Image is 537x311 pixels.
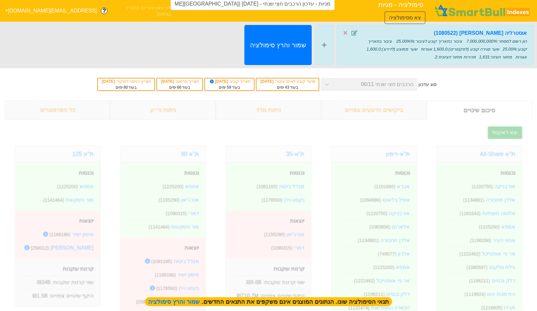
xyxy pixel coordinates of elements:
span: [DATE] [260,79,275,84]
a: אנרג'יאן [181,197,199,203]
div: בעוד ימים [208,84,251,90]
strong: נכנסות [395,170,410,176]
div: ניתוח מדד [216,100,321,120]
a: אופל בלאנס [383,197,410,203]
strong: קרנות עוקבות [63,266,94,272]
small: ( 1176593 ) [156,286,177,291]
span: ₪1.5B [33,293,48,299]
span: [DATE] [161,79,175,84]
small: ( 1121474 ) [348,305,369,310]
a: אנרג'יאן [286,232,304,237]
small: ( 1101666 ) [374,184,395,189]
small: ( 1220755 ) [472,184,493,189]
small: ( 1225200 ) [373,265,394,270]
div: תאריך קובע : [208,78,251,84]
small: ( 1141464 ) [43,197,64,203]
div: בעוד ימים [260,84,315,90]
a: אמפא [185,184,199,189]
small: ( 1181643 ) [459,211,481,216]
small: ( 1134881 ) [463,197,484,203]
div: מועד קובע לאחוז ציבור : [260,78,315,84]
span: ₪710.7M [237,293,258,299]
small: ( 1081165 ) [151,259,172,264]
small: ( 1134881 ) [358,238,379,243]
a: אר פי אופטיקל [482,251,515,256]
a: דלק נכסים [492,278,515,283]
a: ת''א 90 [181,151,199,157]
a: [PERSON_NAME] [50,245,94,251]
button: יצא לאקסל [488,126,522,139]
a: אלארום [392,224,410,230]
div: שווי קרנות עוקבות : [233,276,304,286]
small: ( 749077 ) [378,251,396,256]
div: היקף שינויים צפויים : [22,289,94,300]
strong: נכנסות [79,170,94,176]
a: אלומה תשתיות [482,211,515,216]
small: ( 1080597 ) [466,265,487,270]
div: בעוד ימים [160,84,199,90]
span: [DATE] [209,79,229,84]
a: דמרי [188,211,199,216]
span: [DATE] [102,79,116,84]
a: מגדל ביטוח [279,184,304,189]
a: אמפא [396,264,410,270]
img: SmartBull [434,4,532,17]
a: מור השקעות [66,197,94,203]
small: ( 1168186 ) [49,232,70,237]
a: נקסט ויז'ן [179,285,199,291]
span: 80 [123,85,128,90]
small: ( 1176593 ) [261,197,282,203]
a: הזדמנות יהש [487,291,515,297]
span: מחזור חציוני : 1,631 [479,55,512,59]
div: שווי קרנות עוקבות : [22,276,94,286]
span: ₪9.6B [246,279,261,285]
div: בעוד ימים [101,84,151,90]
small: ( 1119924 ) [464,292,485,297]
small: ( 1094986 ) [360,197,381,203]
span: לפי נתוני סוף יום מתאריך [DATE] [111,5,170,17]
small: ( 1225200 ) [57,184,78,189]
strong: נכנסות [290,170,304,176]
span: שער ממוצע (לדירוג) : 1,600.0 אגורות [367,47,527,59]
a: מור השקעות [171,224,199,230]
a: אמפא [79,184,94,189]
a: אלרון [398,251,410,256]
a: מגידו [504,305,515,310]
span: ₪34B [37,279,51,285]
span: שמור והרץ סימולציה [148,299,201,305]
small: ( 1225200 ) [163,184,184,189]
div: תאריך כניסה לתוקף : [101,78,151,84]
a: הכשרה התחדשות [371,305,410,310]
small: ( 258012 ) [31,245,49,251]
span: 43 [285,85,289,90]
small: ( 1216605 ) [481,305,503,310]
small: ( 1222462 ) [354,278,375,283]
span: ? [102,7,106,15]
div: תאריך פרסום : [160,78,199,84]
span: הון רשום למסחר : 7,000,000,000 [466,39,527,44]
a: מימון ישיר [177,272,199,278]
a: אורבניקה [494,184,515,189]
a: דלק נכסים [386,291,410,297]
strong: נכנסות [184,170,199,176]
a: אברא [397,184,410,189]
small: ( 1155290 ) [159,197,180,203]
strong: נכנסות [501,170,515,176]
span: % ציבור בתאריך קובע : 25.00% [368,39,527,52]
div: היקף שינויים צפויים : [233,289,304,300]
a: מגדל ביטוח [174,258,199,264]
a: אלדן תחבורה [380,237,410,243]
small: ( 1090315 ) [271,245,292,251]
strong: יוצאות [290,218,304,224]
span: שער סגירה קובע (לפקטורים) : 1,600.0 אגורות [421,47,499,52]
div: ביקושים והיצעים צפויים [321,100,427,120]
a: אנשי העיר [493,237,515,243]
strong: קרנות עוקבות [274,266,304,272]
small: ( 1168186 ) [155,272,176,278]
small: ( 1198266 ) [470,238,491,243]
small: ( 1155290 ) [264,232,285,237]
a: ת"א-35 [286,151,304,157]
small: ( 1196211 ) [469,278,490,283]
div: כל הפרמטרים [5,100,110,120]
div: סיכום שינויים [427,100,532,120]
